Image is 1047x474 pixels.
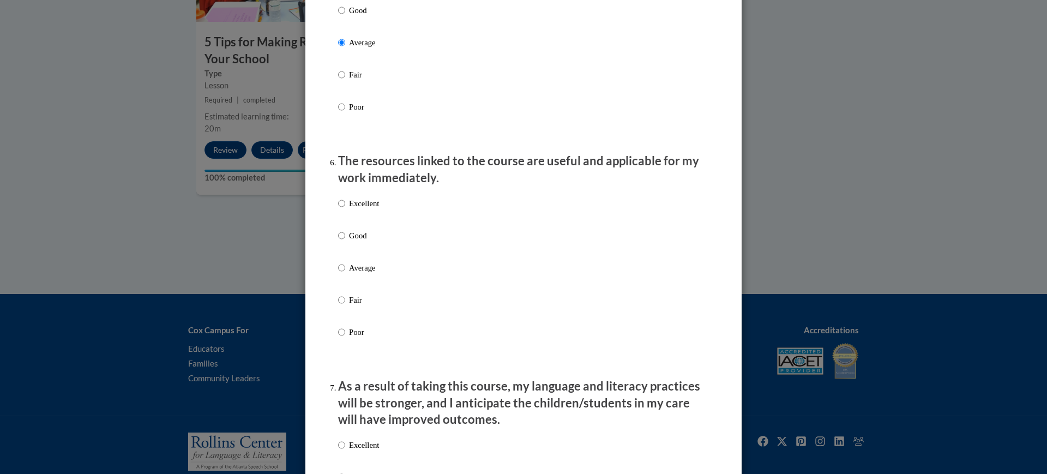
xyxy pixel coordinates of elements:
input: Good [338,230,345,242]
input: Excellent [338,439,345,451]
input: Average [338,37,345,49]
p: Good [349,4,379,16]
p: Average [349,262,379,274]
p: Poor [349,326,379,338]
input: Average [338,262,345,274]
p: The resources linked to the course are useful and applicable for my work immediately. [338,153,709,187]
p: As a result of taking this course, my language and literacy practices will be stronger, and I ant... [338,378,709,428]
input: Fair [338,69,345,81]
input: Good [338,4,345,16]
p: Fair [349,294,379,306]
input: Poor [338,326,345,338]
p: Excellent [349,439,379,451]
input: Excellent [338,197,345,209]
input: Fair [338,294,345,306]
p: Excellent [349,197,379,209]
p: Poor [349,101,379,113]
p: Good [349,230,379,242]
p: Fair [349,69,379,81]
p: Average [349,37,379,49]
input: Poor [338,101,345,113]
